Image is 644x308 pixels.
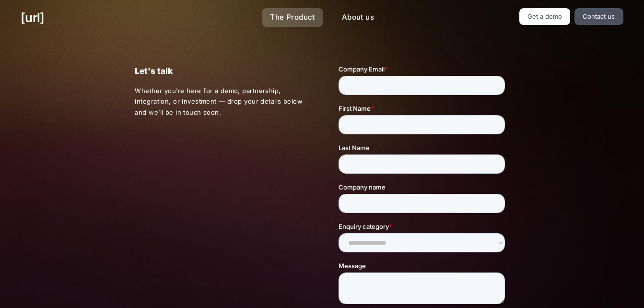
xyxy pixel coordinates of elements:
p: Let's talk [135,64,305,78]
a: [URL] [21,8,44,27]
p: Whether you’re here for a demo, partnership, integration, or investment — drop your details below... [135,85,305,118]
a: About us [334,8,382,27]
a: The Product [262,8,323,27]
a: Get a demo [519,8,571,25]
a: Contact us [574,8,623,25]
